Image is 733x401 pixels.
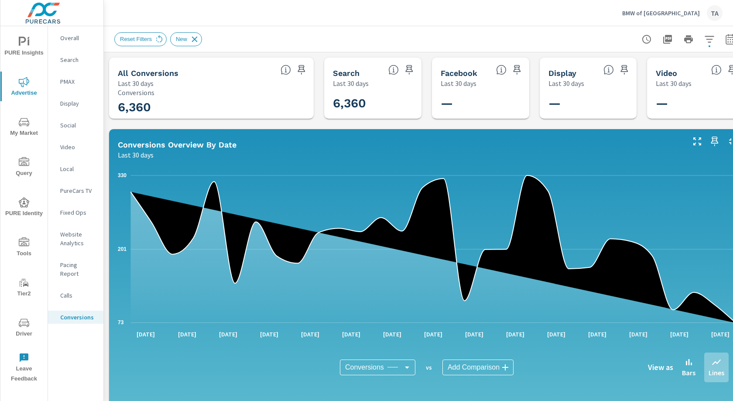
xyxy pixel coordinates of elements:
[254,330,284,339] p: [DATE]
[656,78,692,89] p: Last 30 days
[118,89,305,96] p: Conversions
[60,208,96,217] p: Fixed Ops
[707,5,723,21] div: TA
[60,260,96,278] p: Pacing Report
[60,99,96,108] p: Display
[603,65,614,75] span: Display Conversions include Actions, Leads and Unmapped Conversions
[60,143,96,151] p: Video
[118,319,124,326] text: 73
[333,69,360,78] h5: Search
[541,330,572,339] p: [DATE]
[48,53,103,66] div: Search
[548,69,576,78] h5: Display
[48,162,103,175] div: Local
[680,31,697,48] button: Print Report
[60,34,96,42] p: Overall
[48,31,103,45] div: Overall
[170,32,202,46] div: New
[548,96,664,111] h3: —
[0,26,48,387] div: nav menu
[3,37,45,58] span: PURE Insights
[3,237,45,259] span: Tools
[340,360,415,375] div: Conversions
[388,65,399,75] span: Search Conversions include Actions, Leads and Unmapped Conversions.
[48,97,103,110] div: Display
[295,63,308,77] span: Save this to your personalized report
[48,311,103,324] div: Conversions
[48,184,103,197] div: PureCars TV
[500,330,531,339] p: [DATE]
[682,367,695,378] p: Bars
[118,246,127,252] text: 201
[60,313,96,322] p: Conversions
[60,291,96,300] p: Calls
[3,77,45,98] span: Advertise
[3,157,45,178] span: Query
[336,330,366,339] p: [DATE]
[622,9,700,17] p: BMW of [GEOGRAPHIC_DATA]
[333,96,448,111] h3: 6,360
[118,140,236,149] h5: Conversions Overview By Date
[118,78,154,89] p: Last 30 days
[48,289,103,302] div: Calls
[60,121,96,130] p: Social
[377,330,408,339] p: [DATE]
[48,228,103,250] div: Website Analytics
[60,55,96,64] p: Search
[118,150,154,160] p: Last 30 days
[701,31,718,48] button: Apply Filters
[114,32,167,46] div: Reset Filters
[118,172,127,178] text: 330
[3,318,45,339] span: Driver
[415,363,442,371] p: vs
[345,363,384,372] span: Conversions
[441,78,476,89] p: Last 30 days
[442,360,514,375] div: Add Comparison
[690,134,704,148] button: Make Fullscreen
[459,330,490,339] p: [DATE]
[118,69,178,78] h5: All Conversions
[115,36,157,42] span: Reset Filters
[213,330,243,339] p: [DATE]
[3,197,45,219] span: PURE Identity
[48,206,103,219] div: Fixed Ops
[118,100,305,115] h3: 6,360
[448,363,500,372] span: Add Comparison
[496,65,507,75] span: All conversions reported from Facebook with duplicates filtered out
[418,330,449,339] p: [DATE]
[295,330,325,339] p: [DATE]
[48,141,103,154] div: Video
[60,186,96,195] p: PureCars TV
[659,31,676,48] button: "Export Report to PDF"
[709,367,724,378] p: Lines
[48,75,103,88] div: PMAX
[664,330,695,339] p: [DATE]
[171,36,192,42] span: New
[648,363,673,372] h6: View as
[48,258,103,280] div: Pacing Report
[130,330,161,339] p: [DATE]
[623,330,654,339] p: [DATE]
[172,330,202,339] p: [DATE]
[333,78,369,89] p: Last 30 days
[60,77,96,86] p: PMAX
[548,78,584,89] p: Last 30 days
[441,96,556,111] h3: —
[510,63,524,77] span: Save this to your personalized report
[441,69,477,78] h5: Facebook
[281,65,291,75] span: All Conversions include Actions, Leads and Unmapped Conversions
[3,117,45,138] span: My Market
[582,330,613,339] p: [DATE]
[3,353,45,384] span: Leave Feedback
[60,230,96,247] p: Website Analytics
[656,69,677,78] h5: Video
[708,134,722,148] span: Save this to your personalized report
[60,165,96,173] p: Local
[711,65,722,75] span: Video Conversions include Actions, Leads and Unmapped Conversions
[3,278,45,299] span: Tier2
[48,119,103,132] div: Social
